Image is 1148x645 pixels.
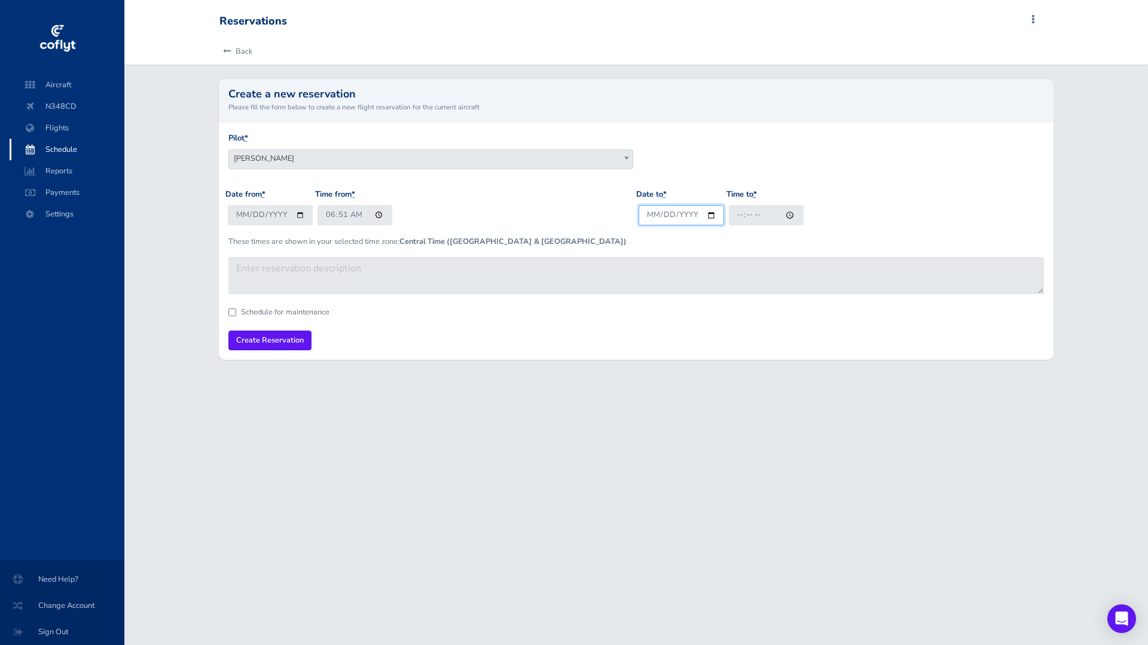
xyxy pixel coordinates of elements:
label: Pilot [228,132,248,145]
span: Colin Hurd [228,149,633,169]
span: Reports [22,160,112,182]
span: Schedule [22,139,112,160]
label: Time from [315,188,355,201]
p: These times are shown in your selected time zone: [228,236,1045,247]
a: Back [219,38,252,65]
small: Please fill the form below to create a new flight reservation for the current aircraft [228,102,1045,112]
abbr: required [663,189,667,200]
img: coflyt logo [38,21,77,57]
label: Schedule for maintenance [241,308,329,316]
label: Date from [225,188,265,201]
span: Aircraft [22,74,112,96]
label: Date to [636,188,667,201]
input: Create Reservation [228,331,312,350]
div: Reservations [219,15,287,28]
label: Time to [726,188,757,201]
span: Payments [22,182,112,203]
div: Open Intercom Messenger [1107,604,1136,633]
h2: Create a new reservation [228,88,1045,99]
span: Need Help? [14,568,110,590]
abbr: required [262,189,265,200]
span: Sign Out [14,621,110,643]
abbr: required [352,189,355,200]
abbr: required [245,133,248,143]
abbr: required [753,189,757,200]
span: Settings [22,203,112,225]
span: Change Account [14,595,110,616]
span: Flights [22,117,112,139]
span: Colin Hurd [229,150,633,167]
b: Central Time ([GEOGRAPHIC_DATA] & [GEOGRAPHIC_DATA]) [399,236,627,247]
span: N348CD [22,96,112,117]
